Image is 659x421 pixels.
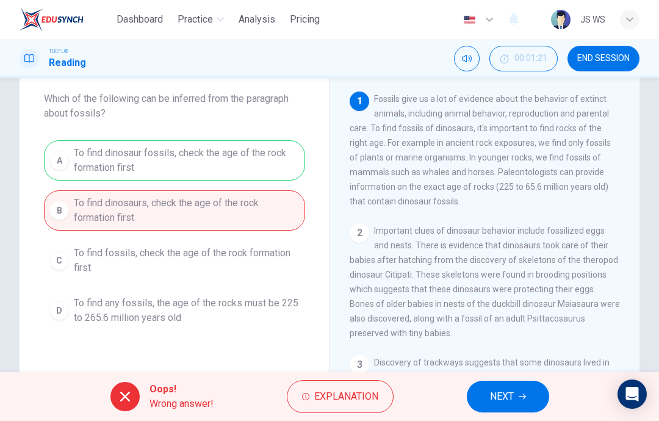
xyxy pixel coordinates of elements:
[489,46,558,71] button: 00:01:21
[577,54,630,63] span: END SESSION
[489,46,558,71] div: Hide
[234,9,280,31] button: Analysis
[112,9,168,31] button: Dashboard
[173,9,229,31] button: Practice
[454,46,480,71] div: Mute
[178,12,213,27] span: Practice
[149,382,214,397] span: Oops!
[290,12,320,27] span: Pricing
[490,388,514,405] span: NEXT
[239,12,275,27] span: Analysis
[350,226,620,338] span: Important clues of dinosaur behavior include fossilized eggs and nests. There is evidence that di...
[314,388,378,405] span: Explanation
[467,381,549,412] button: NEXT
[462,15,477,24] img: en
[285,9,325,31] button: Pricing
[20,7,84,32] img: EduSynch logo
[287,380,394,413] button: Explanation
[567,46,639,71] button: END SESSION
[580,12,605,27] div: ๋JS WS
[44,92,305,121] span: Which of the following can be inferred from the paragraph about fossils?
[49,47,68,56] span: TOEFL®
[49,56,86,70] h1: Reading
[117,12,163,27] span: Dashboard
[350,355,369,375] div: 3
[551,10,571,29] img: Profile picture
[514,54,547,63] span: 00:01:21
[350,92,369,111] div: 1
[149,397,214,411] span: Wrong answer!
[20,7,112,32] a: EduSynch logo
[618,380,647,409] div: Open Intercom Messenger
[350,94,611,206] span: Fossils give us a lot of evidence about the behavior of extinct animals, including animal behavio...
[350,223,369,243] div: 2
